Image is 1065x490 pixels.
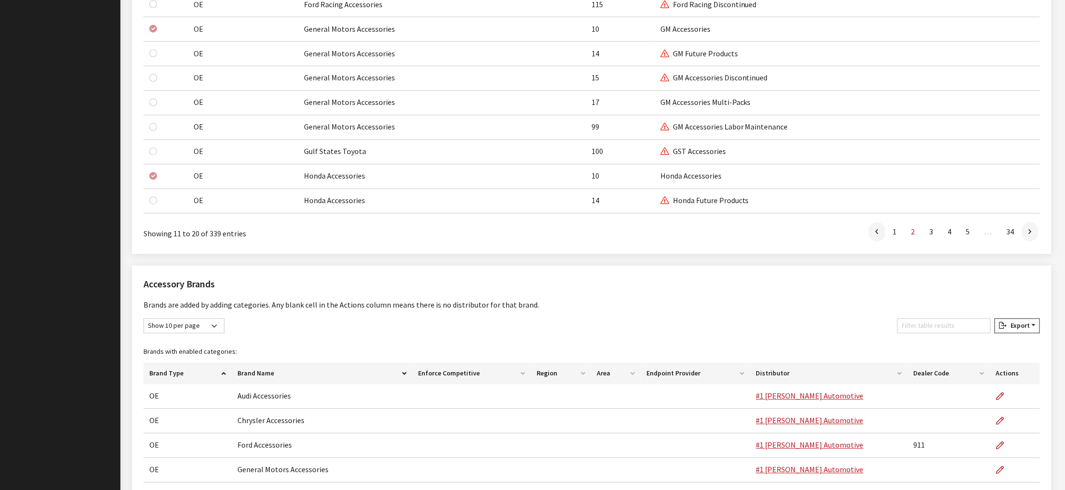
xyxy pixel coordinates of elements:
td: 99 [586,116,655,140]
td: Honda Accessories [298,165,586,189]
td: 911 [908,434,990,458]
td: 10 [586,165,655,189]
span: GM Future Products [660,49,738,58]
a: 4 [941,222,959,242]
span: GM Accessories [660,24,710,34]
td: OE [144,385,232,409]
input: Enable Category [149,148,157,155]
th: Distributor: activate to sort column ascending [750,363,908,385]
i: This category only for certain dealers. [660,124,669,131]
td: General Motors Accessories [298,66,586,91]
th: Area: activate to sort column ascending [591,363,641,385]
td: General Motors Accessories [298,91,586,116]
td: Chrysler Accessories [232,409,412,434]
i: This category only for certain dealers. [660,75,669,82]
td: General Motors Accessories [298,116,586,140]
th: Endpoint Provider: activate to sort column ascending [641,363,750,385]
a: #1 [PERSON_NAME] Automotive [756,440,864,450]
th: Actions [990,363,1040,385]
th: Dealer Code: activate to sort column ascending [908,363,990,385]
div: Showing 11 to 20 of 339 entries [144,221,510,240]
a: 2 [905,222,922,242]
td: Audi Accessories [232,385,412,409]
th: Region: activate to sort column ascending [531,363,591,385]
a: 5 [960,222,977,242]
span: Honda Accessories [660,171,722,181]
i: This category only for certain dealers. [660,197,669,205]
div: Is inherited from a distributor. [149,23,173,35]
td: OE [188,140,298,165]
td: OE [188,42,298,66]
span: GST Accessories [660,147,726,156]
td: 10 [586,17,655,42]
a: 1 [886,222,904,242]
th: Brand Type: activate to sort column ascending [144,363,232,385]
td: Honda Accessories [298,189,586,214]
a: 34 [1000,222,1021,242]
td: OE [188,91,298,116]
input: Enable Category [149,99,157,106]
span: Export [1007,322,1030,330]
td: OE [144,409,232,434]
td: OE [188,116,298,140]
i: This category only for certain dealers. [660,1,669,9]
td: OE [188,17,298,42]
td: 15 [586,66,655,91]
i: This category only for certain dealers. [660,50,669,58]
th: Brand Name: activate to sort column ascending [232,363,412,385]
td: 14 [586,42,655,66]
td: OE [188,189,298,214]
input: Enable Category [149,0,157,8]
span: Honda Future Products [660,196,749,206]
input: Enable Category [149,74,157,82]
td: OE [144,458,232,483]
td: General Motors Accessories [232,458,412,483]
td: Ford Accessories [232,434,412,458]
p: Brands are added by adding categories. Any blank cell in the Actions column means there is no dis... [144,299,1040,311]
a: #1 [PERSON_NAME] Automotive [756,416,864,426]
a: #1 [PERSON_NAME] Automotive [756,391,864,401]
span: GM Accessories Labor Maintenance [660,122,788,132]
th: Enforce Competitive: activate to sort column ascending [412,363,531,385]
td: 100 [586,140,655,165]
div: Is inherited from a distributor. [149,170,173,182]
span: GM Accessories Multi-Packs [660,98,751,107]
span: GM Accessories Discontinued [660,73,768,83]
input: Filter table results [897,319,991,334]
td: General Motors Accessories [298,17,586,42]
td: General Motors Accessories [298,42,586,66]
button: Edit Dealer Brand [996,434,1012,458]
input: Enable Category [149,197,157,205]
td: OE [188,165,298,189]
input: Enable Category [149,123,157,131]
td: 14 [586,189,655,214]
td: 17 [586,91,655,116]
caption: Brands with enabled categories: [144,341,1040,363]
h2: Accessory Brands [144,277,1040,292]
button: Edit Dealer Brand [996,458,1012,482]
td: Gulf States Toyota [298,140,586,165]
a: #1 [PERSON_NAME] Automotive [756,465,864,475]
a: 3 [923,222,940,242]
button: Export [995,319,1040,334]
td: OE [188,66,298,91]
input: Enable Category [149,50,157,57]
i: This category only for certain dealers. [660,148,669,156]
td: OE [144,434,232,458]
button: Edit Dealer Brand [996,385,1012,409]
button: Edit Dealer Brand [996,409,1012,433]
